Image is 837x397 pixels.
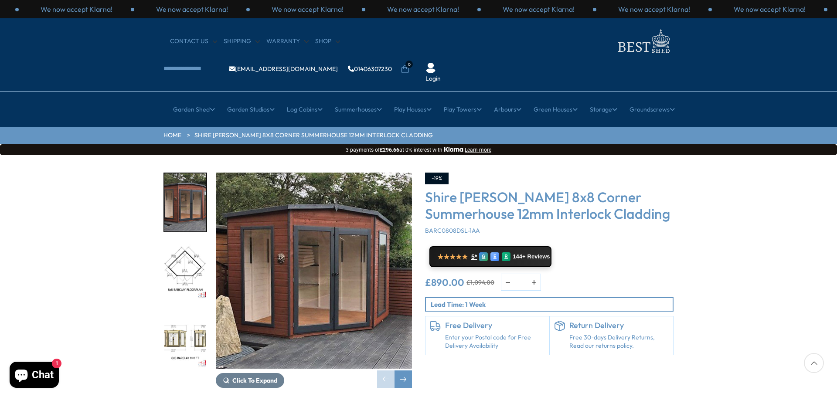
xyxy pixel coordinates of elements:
button: Click To Expand [216,373,284,388]
div: 3 / 3 [365,4,481,14]
img: 8x8Barclayfloorplan_5f0b366f-c96c-4f44-ba6e-ee69660445a8_200x200.jpg [164,242,206,300]
p: We now accept Klarna! [618,4,690,14]
del: £1,094.00 [466,279,494,285]
div: 2 / 14 [163,241,207,301]
a: Storage [590,98,617,120]
p: We now accept Klarna! [41,4,112,14]
div: R [502,252,510,261]
p: We now accept Klarna! [272,4,344,14]
div: Next slide [395,370,412,388]
a: Garden Studios [227,98,275,120]
div: -19% [425,173,449,184]
a: 01406307230 [348,66,392,72]
a: Log Cabins [287,98,323,120]
a: Arbours [494,98,521,120]
div: 2 / 3 [596,4,712,14]
div: 2 / 3 [250,4,365,14]
p: Lead Time: 1 Week [431,300,673,309]
a: Login [425,75,441,83]
div: E [490,252,499,261]
a: 0 [401,65,409,74]
span: 144+ [513,253,525,260]
div: 1 / 14 [163,173,207,232]
h6: Free Delivery [445,321,545,330]
inbox-online-store-chat: Shopify online store chat [7,362,61,390]
p: We now accept Klarna! [156,4,228,14]
h6: Return Delivery [569,321,669,330]
span: Reviews [527,253,550,260]
div: Previous slide [377,370,395,388]
a: Shop [315,37,340,46]
a: Garden Shed [173,98,215,120]
a: Play Towers [444,98,482,120]
a: Warranty [266,37,309,46]
a: Green Houses [534,98,578,120]
a: Play Houses [394,98,432,120]
div: 1 / 3 [134,4,250,14]
p: We now accept Klarna! [734,4,806,14]
h3: Shire [PERSON_NAME] 8x8 Corner Summerhouse 12mm Interlock Cladding [425,189,674,222]
div: 3 / 3 [19,4,134,14]
p: Free 30-days Delivery Returns, Read our returns policy. [569,333,669,350]
a: [EMAIL_ADDRESS][DOMAIN_NAME] [229,66,338,72]
a: Enter your Postal code for Free Delivery Availability [445,333,545,350]
div: 3 / 3 [712,4,827,14]
a: Shipping [224,37,260,46]
a: ★★★★★ 5* G E R 144+ Reviews [429,246,551,267]
ins: £890.00 [425,278,464,287]
span: BARC0808DSL-1AA [425,227,480,234]
img: logo [612,27,674,55]
div: 1 / 14 [216,173,412,388]
span: Click To Expand [232,377,277,384]
img: User Icon [425,63,436,73]
img: Barclay8x8_2_caa24016-f85b-4433-b7fb-4c98d68bf759_200x200.jpg [164,173,206,231]
p: We now accept Klarna! [503,4,575,14]
img: Shire Barclay 8x8 Corner Summerhouse 12mm Interlock Cladding - Best Shed [216,173,412,369]
a: Groundscrews [629,98,675,120]
span: ★★★★★ [437,253,468,261]
a: Shire [PERSON_NAME] 8x8 Corner Summerhouse 12mm Interlock Cladding [194,131,433,140]
p: We now accept Klarna! [387,4,459,14]
a: Summerhouses [335,98,382,120]
span: 0 [405,61,413,68]
div: 1 / 3 [481,4,596,14]
div: 3 / 14 [163,309,207,369]
a: CONTACT US [170,37,217,46]
img: 8x8Barclaymmft_ad2b4a8c-b1f5-4913-96ef-57d396f27519_200x200.jpg [164,310,206,368]
a: HOME [163,131,181,140]
div: G [479,252,488,261]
